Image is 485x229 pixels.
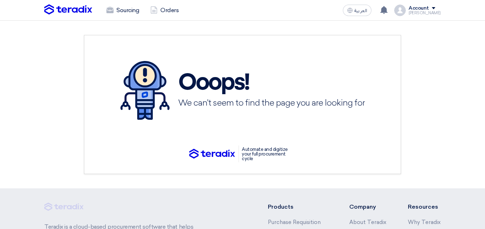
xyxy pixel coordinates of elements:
[189,149,235,159] img: tx_logo.svg
[268,203,328,211] li: Products
[409,5,429,11] div: Account
[178,72,365,95] h1: Ooops!
[120,61,170,120] img: 404.svg
[101,2,145,18] a: Sourcing
[178,100,365,107] h3: We can’t seem to find the page you are looking for
[349,219,386,225] a: About Teradix
[408,203,441,211] li: Resources
[354,8,367,13] span: العربية
[268,219,321,225] a: Purchase Requisition
[409,11,441,15] div: [PERSON_NAME]
[408,219,441,225] a: Why Teradix
[343,5,371,16] button: العربية
[145,2,184,18] a: Orders
[349,203,386,211] li: Company
[239,146,296,162] p: Automate and digitize your full procurement cycle
[44,4,92,15] img: Teradix logo
[394,5,406,16] img: profile_test.png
